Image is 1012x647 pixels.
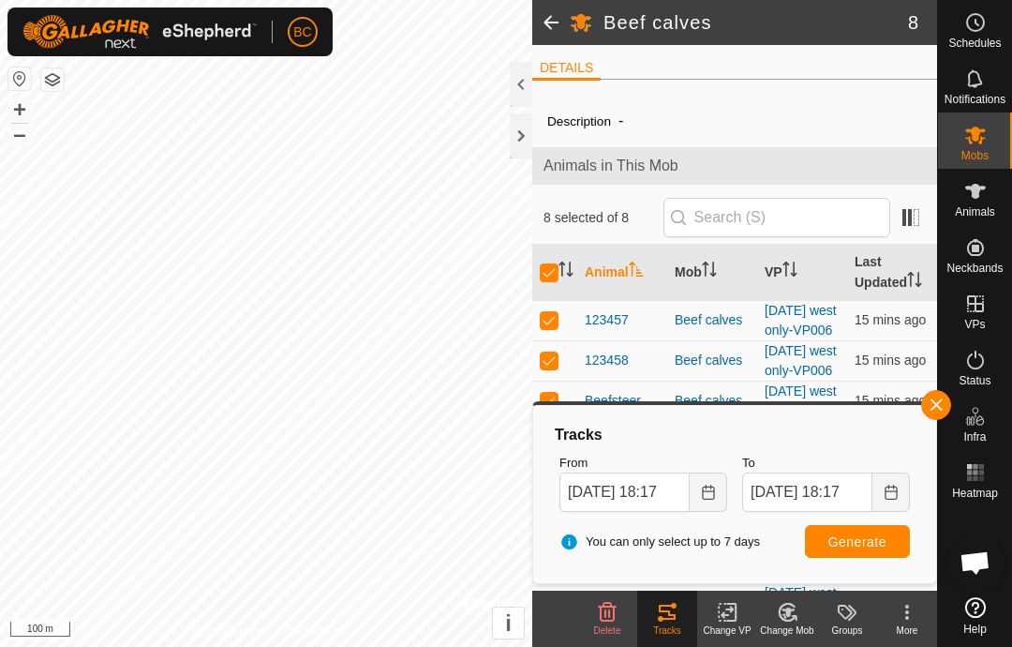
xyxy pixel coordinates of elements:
span: 8 selected of 8 [543,208,663,228]
span: Animals in This Mob [543,155,926,177]
span: 123457 [585,310,629,330]
a: Privacy Policy [192,623,262,639]
li: DETAILS [532,58,601,81]
span: Mobs [961,150,989,161]
div: Open chat [947,534,1004,591]
label: Description [547,114,611,128]
span: 8 [908,8,918,37]
label: To [742,454,910,473]
div: Beef calves [675,351,750,370]
th: VP [757,245,847,301]
a: [DATE] west only-VP006 [765,384,837,418]
button: Generate [805,525,910,558]
div: Beef calves [675,310,750,330]
span: Status [959,375,990,386]
span: You can only select up to 7 days [559,533,760,551]
p-sorticon: Activate to sort [907,275,922,290]
span: 16 Sep 2025 at 6:02 pm [855,312,926,327]
button: Choose Date [690,473,727,512]
span: Beefsteer [585,391,641,411]
th: Mob [667,245,757,301]
span: 123458 [585,351,629,370]
a: Contact Us [285,623,340,639]
div: Tracks [637,624,697,638]
span: Heatmap [952,488,998,499]
span: Notifications [945,94,1005,105]
div: Beef calves [675,391,750,411]
span: Animals [955,206,995,218]
th: Animal [577,245,667,301]
div: More [877,624,937,638]
a: [DATE] west only-VP006 [765,343,837,378]
p-sorticon: Activate to sort [702,264,717,279]
span: Infra [963,431,986,443]
button: Reset Map [8,68,31,90]
span: Delete [594,625,621,636]
span: 16 Sep 2025 at 6:02 pm [855,393,926,408]
a: [DATE] west only-VP006 [765,585,837,620]
span: BC [293,23,311,42]
a: Help [938,590,1012,642]
a: [DATE] west only-VP006 [765,303,837,338]
span: - [611,105,631,136]
span: Schedules [948,38,1001,49]
button: Map Layers [41,68,64,91]
span: 16 Sep 2025 at 6:02 pm [855,353,926,368]
button: Choose Date [872,473,910,512]
th: Last Updated [847,245,937,301]
span: VPs [964,319,985,330]
h2: Beef calves [603,11,908,34]
p-sorticon: Activate to sort [558,264,573,279]
button: i [493,608,524,639]
div: Tracks [552,424,917,446]
div: Groups [817,624,877,638]
div: Change Mob [757,624,817,638]
input: Search (S) [663,198,890,237]
p-sorticon: Activate to sort [629,264,644,279]
span: Help [963,624,987,635]
div: Change VP [697,624,757,638]
label: From [559,454,727,473]
span: i [505,610,512,636]
img: Gallagher Logo [22,15,257,49]
span: Neckbands [946,263,1003,274]
p-sorticon: Activate to sort [782,264,797,279]
button: – [8,123,31,145]
span: Generate [828,534,886,549]
button: + [8,98,31,121]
